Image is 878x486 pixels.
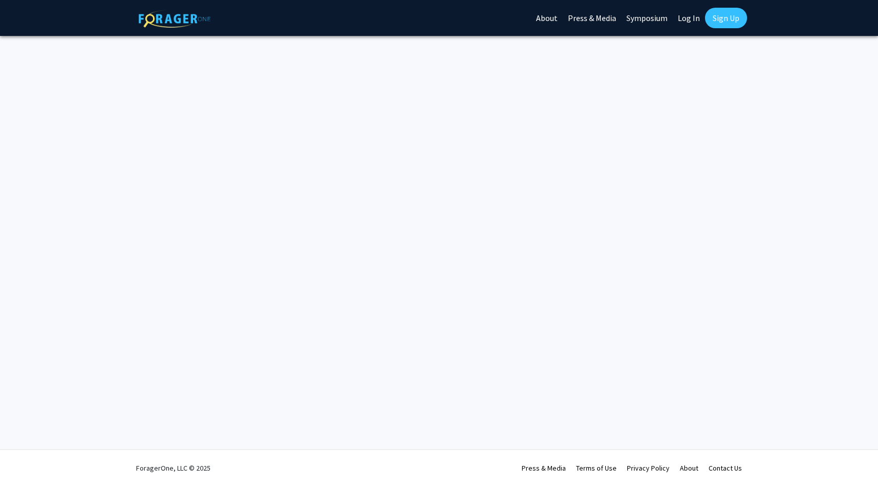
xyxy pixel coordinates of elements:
a: About [680,463,698,473]
a: Sign Up [705,8,747,28]
a: Contact Us [709,463,742,473]
a: Press & Media [522,463,566,473]
div: ForagerOne, LLC © 2025 [136,450,211,486]
a: Privacy Policy [627,463,670,473]
img: ForagerOne Logo [139,10,211,28]
a: Terms of Use [576,463,617,473]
